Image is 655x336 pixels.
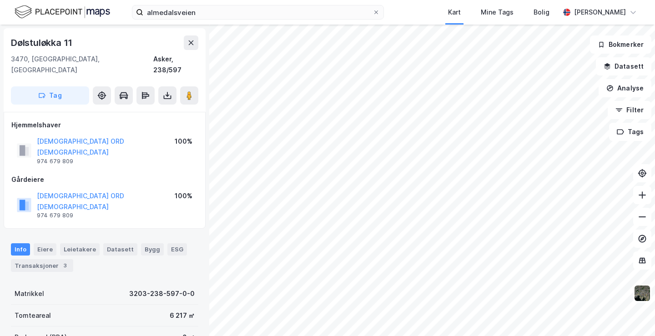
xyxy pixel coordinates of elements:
[610,292,655,336] div: Kontrollprogram for chat
[608,101,651,119] button: Filter
[11,54,153,75] div: 3470, [GEOGRAPHIC_DATA], [GEOGRAPHIC_DATA]
[609,123,651,141] button: Tags
[143,5,373,19] input: Søk på adresse, matrikkel, gårdeiere, leietakere eller personer
[37,212,73,219] div: 974 679 809
[11,35,74,50] div: Dølstuløkka 11
[11,259,73,272] div: Transaksjoner
[34,243,56,255] div: Eiere
[634,285,651,302] img: 9k=
[129,288,195,299] div: 3203-238-597-0-0
[448,7,461,18] div: Kart
[170,310,195,321] div: 6 217 ㎡
[11,174,198,185] div: Gårdeiere
[11,120,198,130] div: Hjemmelshaver
[11,86,89,105] button: Tag
[534,7,549,18] div: Bolig
[175,191,192,201] div: 100%
[596,57,651,75] button: Datasett
[481,7,514,18] div: Mine Tags
[11,243,30,255] div: Info
[599,79,651,97] button: Analyse
[103,243,137,255] div: Datasett
[15,310,51,321] div: Tomteareal
[15,288,44,299] div: Matrikkel
[574,7,626,18] div: [PERSON_NAME]
[60,261,70,270] div: 3
[37,158,73,165] div: 974 679 809
[153,54,198,75] div: Asker, 238/597
[60,243,100,255] div: Leietakere
[15,4,110,20] img: logo.f888ab2527a4732fd821a326f86c7f29.svg
[141,243,164,255] div: Bygg
[590,35,651,54] button: Bokmerker
[175,136,192,147] div: 100%
[610,292,655,336] iframe: Chat Widget
[167,243,187,255] div: ESG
